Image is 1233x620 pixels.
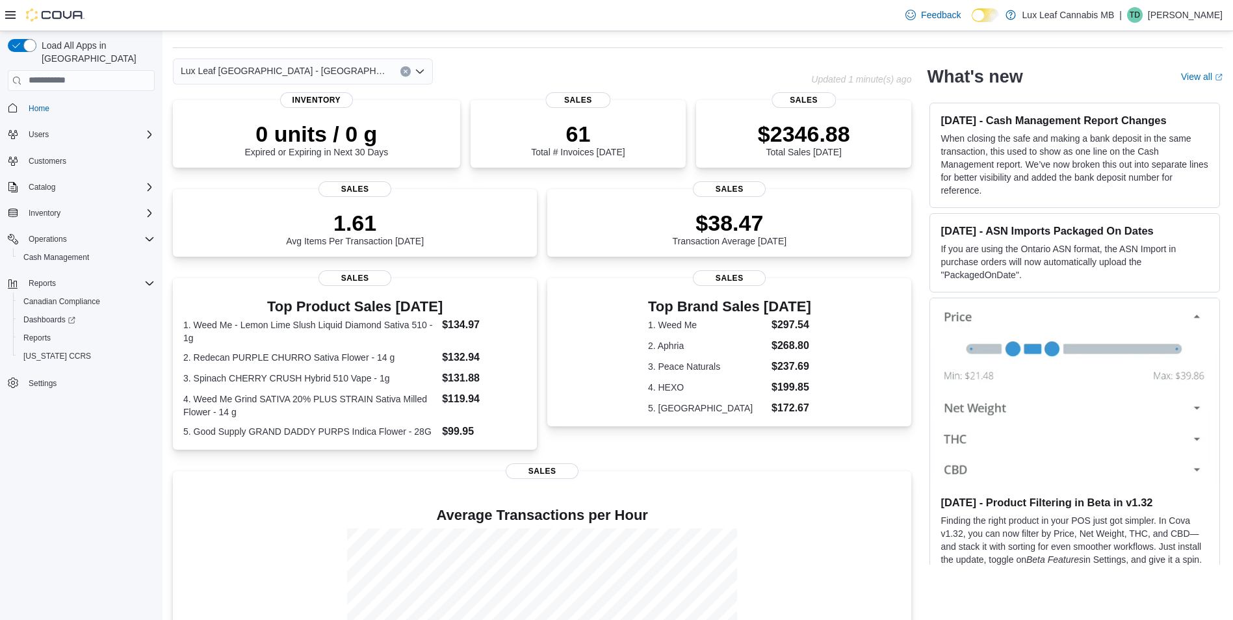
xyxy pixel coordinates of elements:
dt: 2. Aphria [648,339,766,352]
p: $38.47 [673,210,787,236]
span: Dashboards [18,312,155,328]
span: Reports [23,276,155,291]
p: | [1119,7,1122,23]
dt: 3. Peace Naturals [648,360,766,373]
span: Home [23,100,155,116]
dt: 5. Good Supply GRAND DADDY PURPS Indica Flower - 28G [183,425,437,438]
span: Canadian Compliance [18,294,155,309]
p: 1.61 [286,210,424,236]
span: Sales [772,92,836,108]
button: Cash Management [13,248,160,266]
a: Feedback [900,2,966,28]
span: Sales [546,92,610,108]
h3: Top Brand Sales [DATE] [648,299,811,315]
dt: 2. Redecan PURPLE CHURRO Sativa Flower - 14 g [183,351,437,364]
a: Dashboards [18,312,81,328]
span: Inventory [280,92,353,108]
a: Home [23,101,55,116]
span: Sales [318,270,391,286]
span: Catalog [29,182,55,192]
p: When closing the safe and making a bank deposit in the same transaction, this used to show as one... [941,132,1209,197]
span: [US_STATE] CCRS [23,351,91,361]
p: $2346.88 [758,121,850,147]
dd: $297.54 [772,317,811,333]
span: Sales [506,463,578,479]
button: Clear input [400,66,411,77]
dt: 4. Weed Me Grind SATIVA 20% PLUS STRAIN Sativa Milled Flower - 14 g [183,393,437,419]
nav: Complex example [8,94,155,426]
span: Sales [693,181,766,197]
span: Sales [318,181,391,197]
em: Beta Features [1026,554,1084,565]
button: Inventory [23,205,66,221]
span: Users [23,127,155,142]
span: Inventory [23,205,155,221]
span: Sales [693,270,766,286]
button: Open list of options [415,66,425,77]
span: Customers [29,156,66,166]
a: View allExternal link [1181,71,1223,82]
div: Expired or Expiring in Next 30 Days [244,121,388,157]
a: Canadian Compliance [18,294,105,309]
dd: $99.95 [442,424,526,439]
button: [US_STATE] CCRS [13,347,160,365]
span: TD [1130,7,1140,23]
span: Dashboards [23,315,75,325]
h2: What's new [927,66,1022,87]
div: Avg Items Per Transaction [DATE] [286,210,424,246]
button: Users [23,127,54,142]
dd: $132.94 [442,350,526,365]
dt: 3. Spinach CHERRY CRUSH Hybrid 510 Vape - 1g [183,372,437,385]
a: Dashboards [13,311,160,329]
p: Lux Leaf Cannabis MB [1022,7,1115,23]
span: Inventory [29,208,60,218]
input: Dark Mode [972,8,999,22]
span: Cash Management [18,250,155,265]
dd: $268.80 [772,338,811,354]
p: 61 [531,121,625,147]
h3: [DATE] - Product Filtering in Beta in v1.32 [941,496,1209,509]
button: Operations [3,230,160,248]
button: Settings [3,373,160,392]
button: Customers [3,151,160,170]
span: Operations [23,231,155,247]
button: Reports [3,274,160,292]
span: Reports [23,333,51,343]
p: Finding the right product in your POS just got simpler. In Cova v1.32, you can now filter by Pric... [941,514,1209,579]
svg: External link [1215,73,1223,81]
span: Feedback [921,8,961,21]
span: Operations [29,234,67,244]
span: Customers [23,153,155,169]
dd: $134.97 [442,317,526,333]
dd: $172.67 [772,400,811,416]
dt: 1. Weed Me [648,318,766,331]
button: Reports [23,276,61,291]
h3: Top Product Sales [DATE] [183,299,526,315]
a: Reports [18,330,56,346]
button: Reports [13,329,160,347]
span: Settings [29,378,57,389]
dt: 4. HEXO [648,381,766,394]
img: Cova [26,8,84,21]
span: Load All Apps in [GEOGRAPHIC_DATA] [36,39,155,65]
span: Cash Management [23,252,89,263]
span: Lux Leaf [GEOGRAPHIC_DATA] - [GEOGRAPHIC_DATA][PERSON_NAME] [181,63,387,79]
span: Canadian Compliance [23,296,100,307]
button: Canadian Compliance [13,292,160,311]
p: If you are using the Ontario ASN format, the ASN Import in purchase orders will now automatically... [941,242,1209,281]
span: Catalog [23,179,155,195]
dd: $119.94 [442,391,526,407]
button: Users [3,125,160,144]
p: 0 units / 0 g [244,121,388,147]
span: Reports [29,278,56,289]
a: Customers [23,153,71,169]
div: Transaction Average [DATE] [673,210,787,246]
button: Catalog [23,179,60,195]
a: [US_STATE] CCRS [18,348,96,364]
span: Settings [23,374,155,391]
div: Total Sales [DATE] [758,121,850,157]
span: Washington CCRS [18,348,155,364]
h3: [DATE] - ASN Imports Packaged On Dates [941,224,1209,237]
button: Operations [23,231,72,247]
span: Users [29,129,49,140]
